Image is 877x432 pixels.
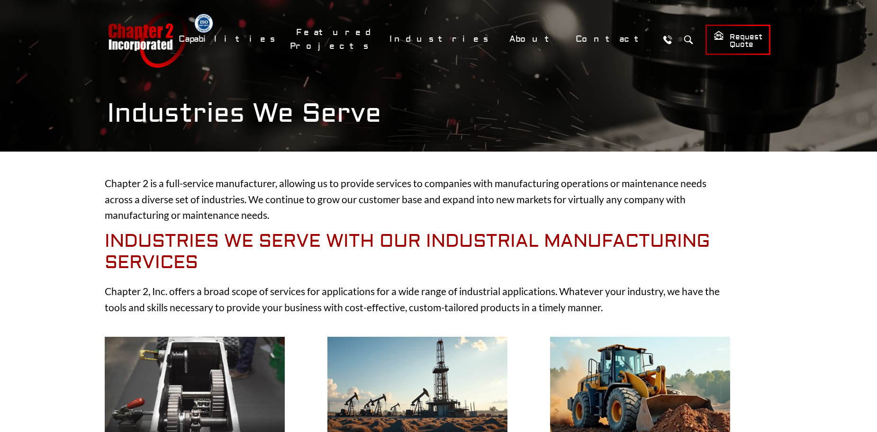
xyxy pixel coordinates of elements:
[714,30,762,50] span: Request Quote
[680,31,697,48] button: Search
[383,29,498,49] a: Industries
[107,98,770,129] h1: Industries We Serve
[105,231,730,274] h2: Industries We Serve With Our Industrial Manufacturing Services
[659,31,677,48] a: Call Us
[105,175,730,223] p: Chapter 2 is a full-service manufacturer, allowing us to provide services to companies with manuf...
[172,29,285,49] a: Capabilities
[107,11,188,68] a: Chapter 2 Incorporated
[105,283,730,315] p: Chapter 2, Inc. offers a broad scope of services for applications for a wide range of industrial ...
[570,29,654,49] a: Contact
[503,29,565,49] a: About
[705,25,770,55] a: Request Quote
[290,22,379,56] a: Featured Projects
